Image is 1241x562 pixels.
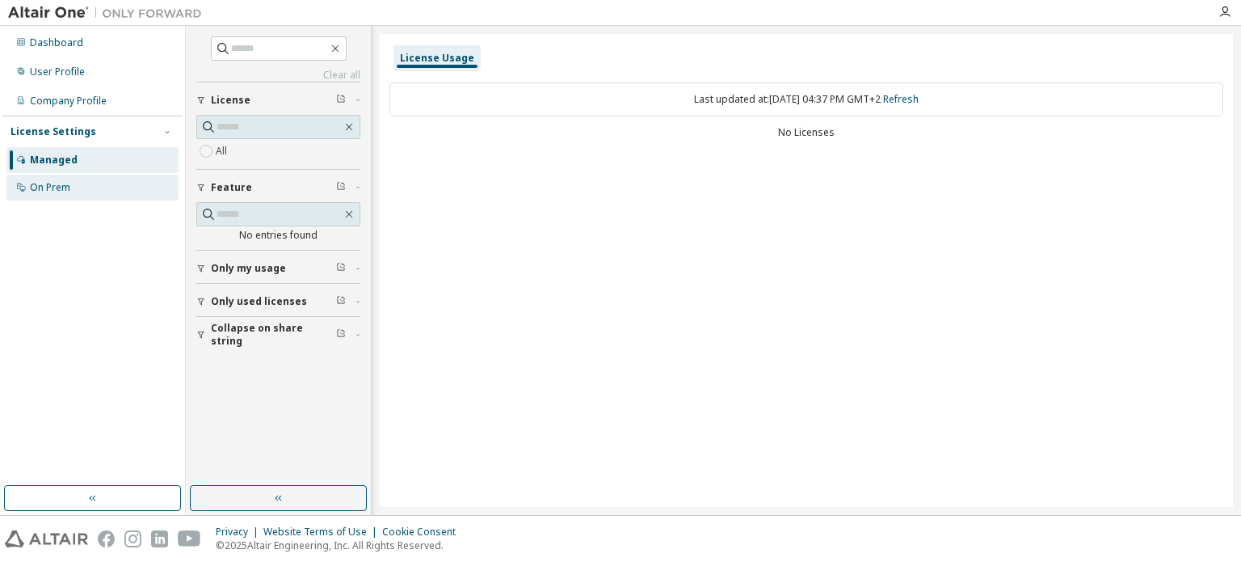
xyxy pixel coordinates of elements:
img: Altair One [8,5,210,21]
span: Only my usage [211,262,286,275]
button: Only my usage [196,251,360,286]
div: Privacy [216,526,263,539]
div: Managed [30,154,78,167]
img: instagram.svg [124,530,141,547]
div: Website Terms of Use [263,526,382,539]
span: Feature [211,181,252,194]
span: License [211,94,250,107]
span: Clear filter [336,94,346,107]
button: Feature [196,170,360,205]
p: © 2025 Altair Engineering, Inc. All Rights Reserved. [216,539,465,552]
div: User Profile [30,65,85,78]
img: facebook.svg [98,530,115,547]
div: On Prem [30,181,70,194]
span: Collapse on share string [211,322,336,348]
a: Clear all [196,69,360,82]
button: Only used licenses [196,284,360,319]
button: License [196,82,360,118]
button: Collapse on share string [196,317,360,353]
span: Clear filter [336,181,346,194]
span: Clear filter [336,262,346,275]
label: All [216,142,230,161]
img: altair_logo.svg [5,530,88,547]
div: Cookie Consent [382,526,465,539]
div: License Usage [400,52,474,65]
a: Refresh [883,92,919,106]
span: Only used licenses [211,295,307,308]
img: linkedin.svg [151,530,168,547]
div: Dashboard [30,36,83,49]
div: Company Profile [30,95,107,108]
img: youtube.svg [178,530,201,547]
div: License Settings [11,125,96,138]
span: Clear filter [336,328,346,341]
div: No entries found [196,229,360,242]
div: Last updated at: [DATE] 04:37 PM GMT+2 [389,82,1223,116]
div: No Licenses [389,126,1223,139]
span: Clear filter [336,295,346,308]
